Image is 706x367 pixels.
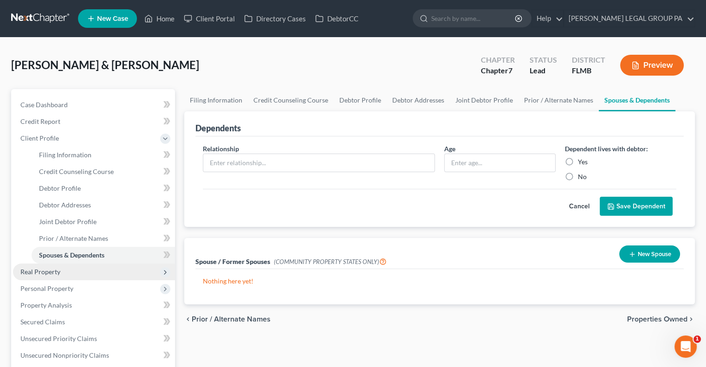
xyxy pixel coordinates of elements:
span: [PERSON_NAME] & [PERSON_NAME] [11,58,199,71]
label: No [578,172,587,181]
div: Status [530,55,557,65]
a: Joint Debtor Profile [450,89,518,111]
span: Unsecured Nonpriority Claims [20,351,109,359]
a: Prior / Alternate Names [32,230,175,247]
a: Filing Information [32,147,175,163]
div: Dependents [195,122,241,134]
span: Relationship [203,145,239,153]
a: Prior / Alternate Names [518,89,599,111]
a: DebtorCC [311,10,363,27]
a: Home [140,10,179,27]
span: Properties Owned [627,315,687,323]
a: Unsecured Priority Claims [13,330,175,347]
label: Yes [578,157,588,167]
span: Credit Report [20,117,60,125]
div: Lead [530,65,557,76]
a: Secured Claims [13,314,175,330]
a: Case Dashboard [13,97,175,113]
a: Debtor Addresses [387,89,450,111]
input: Search by name... [431,10,516,27]
span: Prior / Alternate Names [192,315,271,323]
button: Save Dependent [600,197,673,216]
input: Enter relationship... [203,154,434,172]
span: (COMMUNITY PROPERTY STATES ONLY) [274,258,387,265]
a: Directory Cases [240,10,311,27]
span: 7 [508,66,512,75]
a: Spouses & Dependents [599,89,675,111]
button: New Spouse [619,245,680,263]
div: Chapter [481,65,515,76]
span: Client Profile [20,134,59,142]
button: Properties Owned chevron_right [627,315,695,323]
label: Age [444,144,455,154]
a: Joint Debtor Profile [32,213,175,230]
span: Debtor Addresses [39,201,91,209]
a: [PERSON_NAME] LEGAL GROUP PA [564,10,694,27]
span: Personal Property [20,284,73,292]
a: Debtor Profile [334,89,387,111]
label: Dependent lives with debtor: [565,144,648,154]
a: Client Portal [179,10,240,27]
span: Case Dashboard [20,101,68,109]
iframe: Intercom live chat [674,335,697,358]
a: Help [532,10,563,27]
span: Property Analysis [20,301,72,309]
a: Credit Counseling Course [248,89,334,111]
span: Spouse / Former Spouses [195,258,270,265]
p: Nothing here yet! [203,277,676,286]
a: Filing Information [184,89,248,111]
div: Chapter [481,55,515,65]
span: Secured Claims [20,318,65,326]
a: Spouses & Dependents [32,247,175,264]
i: chevron_right [687,315,695,323]
a: Unsecured Nonpriority Claims [13,347,175,364]
button: Cancel [559,197,600,216]
span: Unsecured Priority Claims [20,335,97,342]
button: chevron_left Prior / Alternate Names [184,315,271,323]
a: Debtor Profile [32,180,175,197]
a: Debtor Addresses [32,197,175,213]
a: Credit Report [13,113,175,130]
i: chevron_left [184,315,192,323]
span: Credit Counseling Course [39,167,114,175]
span: Filing Information [39,151,91,159]
a: Credit Counseling Course [32,163,175,180]
div: FLMB [572,65,605,76]
input: Enter age... [445,154,555,172]
button: Preview [620,55,684,76]
span: 1 [693,335,701,343]
span: Debtor Profile [39,184,81,192]
span: Joint Debtor Profile [39,218,97,225]
a: Property Analysis [13,297,175,314]
span: Prior / Alternate Names [39,234,108,242]
span: Spouses & Dependents [39,251,104,259]
span: Real Property [20,268,60,276]
span: New Case [97,15,128,22]
div: District [572,55,605,65]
